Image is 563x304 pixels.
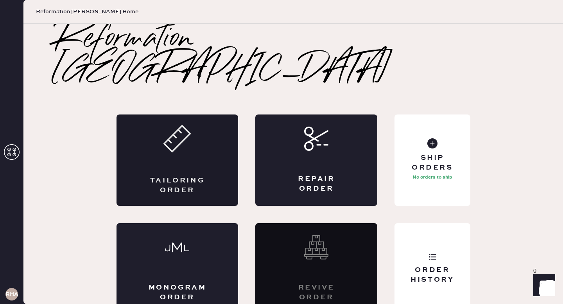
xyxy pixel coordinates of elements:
div: Tailoring Order [148,176,207,195]
div: Ship Orders [401,153,464,173]
h3: RHA [5,291,18,297]
span: Reformation [PERSON_NAME] Home [36,8,138,16]
div: Repair Order [287,174,346,194]
div: Monogram Order [148,283,207,302]
div: Revive order [287,283,346,302]
iframe: Front Chat [526,269,559,302]
div: Order History [401,265,464,285]
h2: Reformation [GEOGRAPHIC_DATA] [55,24,532,86]
p: No orders to ship [412,173,452,182]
